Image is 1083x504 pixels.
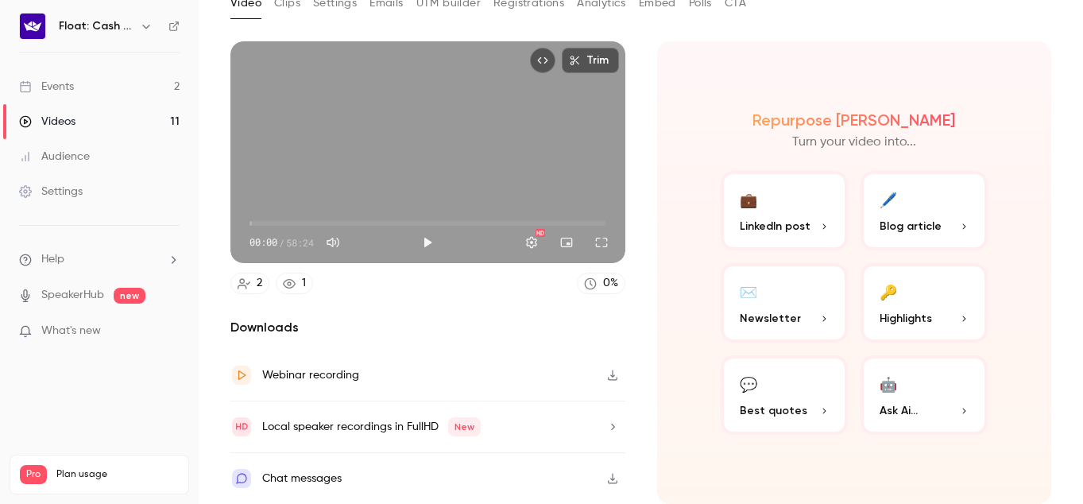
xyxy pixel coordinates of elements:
[302,275,306,292] div: 1
[516,227,547,258] button: Settings
[861,171,988,250] button: 🖊️Blog article
[530,48,555,73] button: Embed video
[286,235,314,250] span: 58:24
[880,218,942,235] span: Blog article
[230,273,269,294] a: 2
[249,235,314,250] div: 00:00
[603,275,618,292] div: 0 %
[740,279,757,304] div: ✉️
[249,235,277,250] span: 00:00
[230,318,625,337] h2: Downloads
[448,417,481,436] span: New
[19,114,75,130] div: Videos
[586,227,617,258] button: Full screen
[114,288,145,304] span: new
[752,110,955,130] h2: Repurpose [PERSON_NAME]
[20,14,45,39] img: Float: Cash Flow Intelligence Series
[880,187,897,211] div: 🖊️
[59,18,133,34] h6: Float: Cash Flow Intelligence Series
[562,48,619,73] button: Trim
[880,279,897,304] div: 🔑
[19,251,180,268] li: help-dropdown-opener
[740,402,807,419] span: Best quotes
[551,227,582,258] button: Turn on miniplayer
[721,263,848,343] button: ✉️Newsletter
[861,263,988,343] button: 🔑Highlights
[257,275,262,292] div: 2
[41,287,104,304] a: SpeakerHub
[41,251,64,268] span: Help
[880,310,932,327] span: Highlights
[577,273,625,294] a: 0%
[880,402,918,419] span: Ask Ai...
[41,323,101,339] span: What's new
[721,171,848,250] button: 💼LinkedIn post
[19,79,74,95] div: Events
[880,371,897,396] div: 🤖
[861,355,988,435] button: 🤖Ask Ai...
[740,218,810,235] span: LinkedIn post
[740,310,801,327] span: Newsletter
[19,184,83,200] div: Settings
[262,417,481,436] div: Local speaker recordings in FullHD
[262,469,342,488] div: Chat messages
[279,235,284,250] span: /
[56,468,179,481] span: Plan usage
[740,371,757,396] div: 💬
[276,273,313,294] a: 1
[19,149,90,165] div: Audience
[20,465,47,484] span: Pro
[721,355,848,435] button: 💬Best quotes
[792,133,916,152] p: Turn your video into...
[740,187,757,211] div: 💼
[262,366,359,385] div: Webinar recording
[317,227,349,258] button: Mute
[412,227,443,258] button: Play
